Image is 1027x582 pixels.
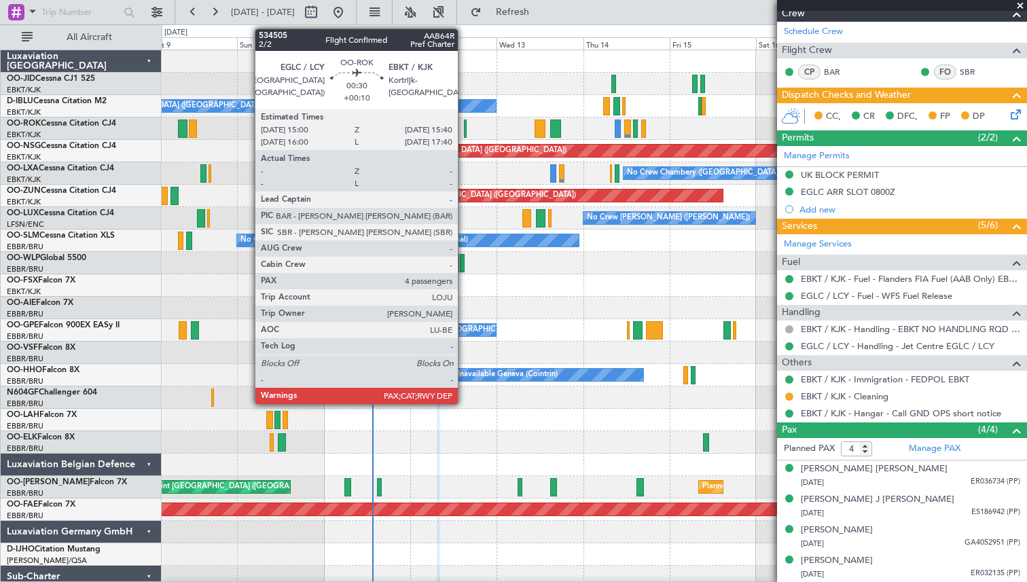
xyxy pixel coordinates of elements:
span: CR [863,110,875,124]
span: Others [782,355,812,371]
span: OO-LUX [7,209,39,217]
a: EBBR/BRU [7,376,43,386]
a: EBKT / KJK - Immigration - FEDPOL EBKT [801,374,969,385]
span: GA4052951 (PP) [965,537,1020,549]
a: OO-FSXFalcon 7X [7,276,75,285]
a: OO-SLMCessna Citation XLS [7,232,115,240]
button: All Aircraft [15,26,147,48]
a: OO-AIEFalcon 7X [7,299,73,307]
span: OO-SLM [7,232,39,240]
div: Unplanned Maint [GEOGRAPHIC_DATA] ([GEOGRAPHIC_DATA] National) [111,477,366,497]
div: [PERSON_NAME] J [PERSON_NAME] [801,493,954,507]
span: (4/4) [978,422,998,437]
a: Schedule Crew [784,25,843,39]
span: ES186942 (PP) [971,507,1020,518]
div: [PERSON_NAME] [801,554,873,568]
div: [PERSON_NAME] [PERSON_NAME] [801,462,948,476]
a: EBBR/BRU [7,488,43,498]
div: A/C Unavailable Geneva (Cointrin) [439,365,558,385]
span: ER032135 (PP) [971,568,1020,579]
span: Services [782,219,817,234]
span: OO-LXA [7,164,39,172]
div: No Crew [PERSON_NAME] ([PERSON_NAME]) [587,208,750,228]
a: EBKT/KJK [7,85,41,95]
button: Refresh [464,1,545,23]
div: Sun 10 [237,37,323,50]
a: EBBR/BRU [7,421,43,431]
a: EBKT / KJK - Fuel - Flanders FIA Fuel (AAB Only) EBKT / KJK [801,273,1020,285]
a: EBBR/BRU [7,354,43,364]
input: Trip Number [41,2,120,22]
a: EBKT/KJK [7,287,41,297]
div: UK BLOCK PERMIT [801,169,879,181]
a: OO-NSGCessna Citation CJ4 [7,142,116,150]
span: (5/6) [978,218,998,232]
span: OO-AIE [7,299,36,307]
a: OO-ZUNCessna Citation CJ4 [7,187,116,195]
a: EBKT / KJK - Cleaning [801,390,888,402]
span: Permits [782,130,814,146]
div: [PERSON_NAME] [801,524,873,537]
span: OO-ROK [7,120,41,128]
div: Add new [799,204,1020,215]
span: N604GF [7,388,39,397]
a: N604GFChallenger 604 [7,388,97,397]
span: Crew [782,6,805,22]
a: EBKT/KJK [7,175,41,185]
a: EBKT / KJK - Hangar - Call GND OPS short notice [801,407,1001,419]
div: Wed 13 [497,37,583,50]
span: OO-NSG [7,142,41,150]
a: EGLC / LCY - Fuel - WFS Fuel Release [801,290,952,302]
a: OO-ELKFalcon 8X [7,433,75,441]
a: OO-LXACessna Citation CJ4 [7,164,114,172]
a: EGLC / LCY - Handling - Jet Centre EGLC / LCY [801,340,994,352]
a: SBR [960,66,990,78]
span: ER036734 (PP) [971,476,1020,488]
div: CP [798,65,821,79]
a: OO-HHOFalcon 8X [7,366,79,374]
span: DFC, [897,110,918,124]
span: OO-HHO [7,366,42,374]
span: [DATE] - [DATE] [231,6,295,18]
a: LFSN/ENC [7,219,44,230]
div: Unplanned Maint [GEOGRAPHIC_DATA] ([GEOGRAPHIC_DATA]) [353,185,576,206]
span: Flight Crew [782,43,832,58]
div: Tue 12 [410,37,497,50]
span: All Aircraft [35,33,143,42]
a: D-IBLUCessna Citation M2 [7,97,107,105]
span: [DATE] [801,508,824,518]
a: EBKT / KJK - Handling - EBKT NO HANDLING RQD FOR CJ [801,323,1020,335]
div: EGLC ARR SLOT 0800Z [801,186,895,198]
a: EBBR/BRU [7,331,43,342]
span: D-IJHO [7,545,35,553]
a: OO-LAHFalcon 7X [7,411,77,419]
span: Pax [782,422,797,438]
span: Handling [782,305,821,321]
span: FP [940,110,950,124]
span: [DATE] [801,477,824,488]
a: EBKT/KJK [7,197,41,207]
span: OO-ELK [7,433,37,441]
a: EBKT/KJK [7,107,41,117]
span: OO-FAE [7,501,38,509]
a: EBBR/BRU [7,443,43,454]
a: EBBR/BRU [7,511,43,521]
a: OO-[PERSON_NAME]Falcon 7X [7,478,127,486]
span: Fuel [782,255,800,270]
a: OO-GPEFalcon 900EX EASy II [7,321,120,329]
span: OO-[PERSON_NAME] [7,478,90,486]
a: OO-ROKCessna Citation CJ4 [7,120,116,128]
a: Manage Permits [784,149,850,163]
a: Manage PAX [909,442,960,456]
span: Refresh [484,7,541,17]
span: CC, [826,110,841,124]
div: Sat 16 [756,37,842,50]
span: OO-GPE [7,321,39,329]
div: Planned Maint [GEOGRAPHIC_DATA] ([GEOGRAPHIC_DATA]) [353,141,566,161]
div: No Crew [GEOGRAPHIC_DATA] ([GEOGRAPHIC_DATA] National) [68,96,295,116]
div: Mon 11 [324,37,410,50]
div: FO [934,65,956,79]
span: [DATE] [801,539,824,549]
div: Fri 15 [670,37,756,50]
a: EBBR/BRU [7,309,43,319]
